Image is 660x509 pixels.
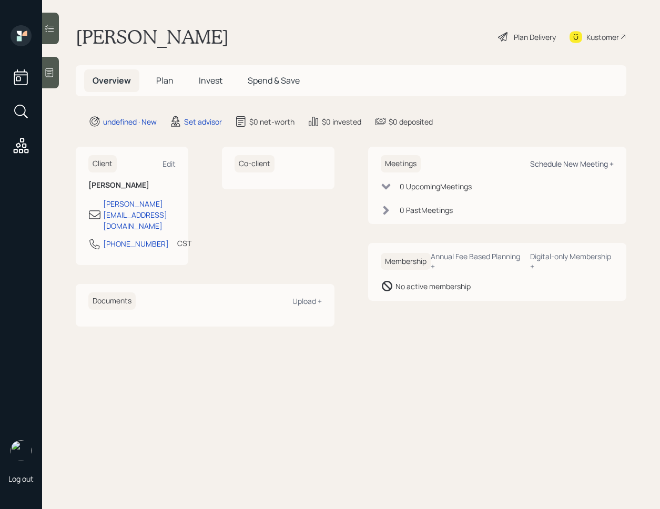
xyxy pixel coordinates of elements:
div: 0 Upcoming Meeting s [400,181,472,192]
div: Plan Delivery [514,32,556,43]
h6: Client [88,155,117,172]
div: Kustomer [586,32,619,43]
div: [PHONE_NUMBER] [103,238,169,249]
div: Log out [8,474,34,484]
span: Invest [199,75,222,86]
h6: Meetings [381,155,421,172]
div: $0 invested [322,116,361,127]
h1: [PERSON_NAME] [76,25,229,48]
div: Annual Fee Based Planning + [431,251,522,271]
h6: Co-client [235,155,275,172]
h6: [PERSON_NAME] [88,181,176,190]
span: Plan [156,75,174,86]
div: $0 deposited [389,116,433,127]
div: Edit [163,159,176,169]
span: Spend & Save [248,75,300,86]
div: CST [177,238,191,249]
div: 0 Past Meeting s [400,205,453,216]
div: Digital-only Membership + [530,251,614,271]
h6: Membership [381,253,431,270]
div: No active membership [395,281,471,292]
h6: Documents [88,292,136,310]
div: [PERSON_NAME][EMAIL_ADDRESS][DOMAIN_NAME] [103,198,176,231]
img: retirable_logo.png [11,440,32,461]
span: Overview [93,75,131,86]
div: Schedule New Meeting + [530,159,614,169]
div: undefined · New [103,116,157,127]
div: $0 net-worth [249,116,295,127]
div: Set advisor [184,116,222,127]
div: Upload + [292,296,322,306]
